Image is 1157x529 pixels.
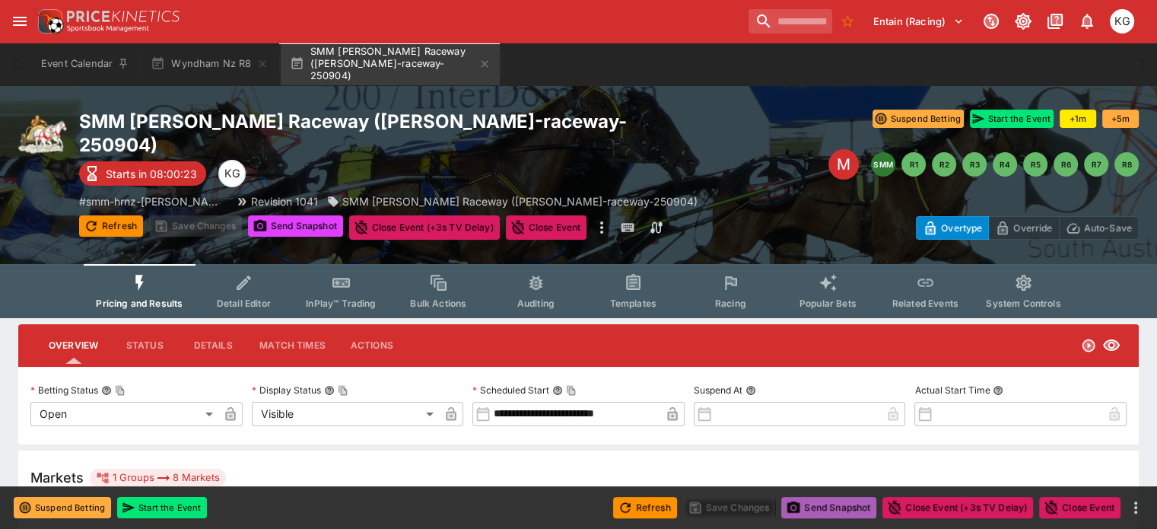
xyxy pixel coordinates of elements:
p: Betting Status [30,384,98,397]
button: R6 [1054,152,1078,177]
p: Actual Start Time [914,384,990,397]
button: Documentation [1041,8,1069,35]
button: R4 [993,152,1017,177]
img: harness_racing.png [18,110,67,158]
button: Suspend Betting [873,110,964,128]
div: Visible [252,402,440,426]
img: PriceKinetics [67,11,180,22]
p: Starts in 08:00:23 [106,166,197,182]
button: Wyndham Nz R8 [141,43,277,85]
button: Connected to PK [977,8,1005,35]
button: Send Snapshot [248,215,343,237]
button: Start the Event [970,110,1054,128]
button: open drawer [6,8,33,35]
span: InPlay™ Trading [306,298,376,309]
p: Overtype [941,220,982,236]
span: System Controls [986,298,1060,309]
input: search [749,9,832,33]
button: Overview [37,327,110,364]
svg: Open [1081,338,1096,353]
div: Start From [916,216,1139,240]
p: Auto-Save [1084,220,1132,236]
button: Send Snapshot [781,497,876,518]
button: Betting StatusCopy To Clipboard [101,385,112,396]
button: +1m [1060,110,1096,128]
div: Edit Meeting [828,149,859,180]
button: Copy To Clipboard [566,385,577,396]
span: Popular Bets [799,298,857,309]
span: Related Events [892,298,958,309]
button: Select Tenant [864,9,973,33]
button: Overtype [916,216,989,240]
button: SMM [871,152,895,177]
button: Close Event [506,215,587,240]
button: Details [179,327,247,364]
span: Templates [610,298,656,309]
button: Actions [338,327,406,364]
h5: Markets [30,469,84,486]
img: Sportsbook Management [67,25,149,32]
div: SMM Young Quinn Raceway (young-quinn-raceway-250904) [327,193,698,209]
button: more [593,215,611,240]
p: Scheduled Start [472,384,549,397]
button: No Bookmarks [835,9,860,33]
button: +5m [1102,110,1139,128]
button: Notifications [1073,8,1101,35]
span: Racing [715,298,746,309]
p: Display Status [252,384,321,397]
nav: pagination navigation [871,152,1139,177]
button: Match Times [247,327,338,364]
button: Copy To Clipboard [338,385,348,396]
button: R5 [1023,152,1047,177]
div: 1 Groups 8 Markets [96,469,220,487]
button: Close Event (+3s TV Delay) [349,215,500,240]
button: Copy To Clipboard [115,385,126,396]
span: Detail Editor [217,298,271,309]
button: Status [110,327,179,364]
div: Open [30,402,218,426]
button: Toggle light/dark mode [1009,8,1037,35]
button: Kevin Gutschlag [1105,5,1139,38]
button: Close Event [1039,497,1120,518]
button: Suspend Betting [14,497,111,518]
div: Kevin Gutschlag [1110,9,1134,33]
p: Suspend At [694,384,742,397]
p: Revision 1041 [251,193,318,209]
button: R7 [1084,152,1108,177]
button: Event Calendar [32,43,138,85]
svg: Visible [1102,336,1120,355]
button: Refresh [79,215,143,237]
div: Event type filters [84,264,1073,318]
button: R1 [901,152,926,177]
button: Suspend At [745,385,756,396]
button: Start the Event [117,497,207,518]
button: more [1127,499,1145,517]
button: Display StatusCopy To Clipboard [324,385,335,396]
button: R8 [1114,152,1139,177]
button: Close Event (+3s TV Delay) [882,497,1033,518]
p: Override [1013,220,1052,236]
p: SMM [PERSON_NAME] Raceway ([PERSON_NAME]-raceway-250904) [342,193,698,209]
button: Actual Start Time [993,385,1003,396]
button: R3 [962,152,987,177]
button: Refresh [613,497,677,518]
img: PriceKinetics Logo [33,6,64,37]
p: Copy To Clipboard [79,193,227,209]
button: Scheduled StartCopy To Clipboard [552,385,563,396]
span: Auditing [517,298,555,309]
button: SMM [PERSON_NAME] Raceway ([PERSON_NAME]-raceway-250904) [281,43,500,85]
h2: Copy To Clipboard [79,110,698,157]
span: Pricing and Results [96,298,183,309]
span: Bulk Actions [410,298,466,309]
div: Kevin Gutschlag [218,160,246,187]
button: Override [988,216,1059,240]
button: R2 [932,152,956,177]
button: Auto-Save [1059,216,1139,240]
